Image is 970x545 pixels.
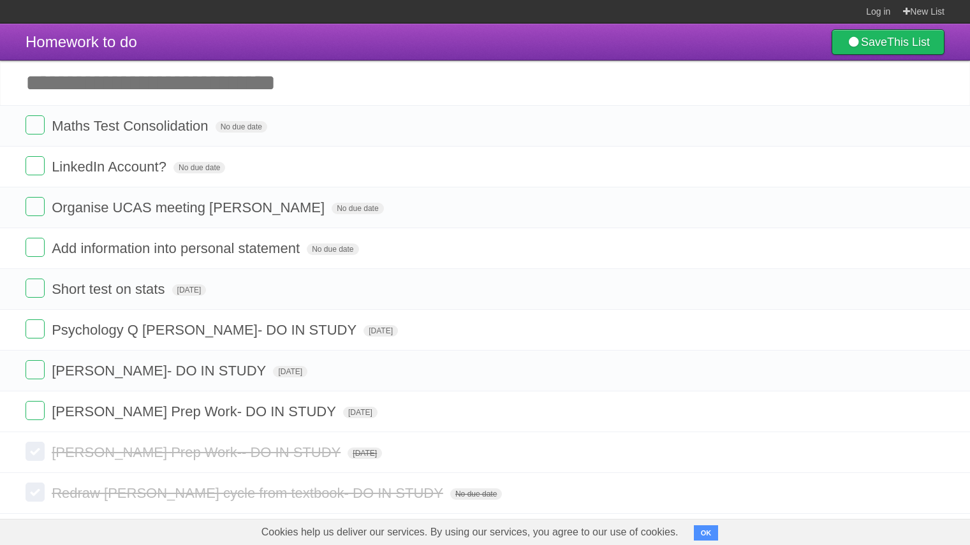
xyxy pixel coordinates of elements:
label: Done [26,401,45,420]
a: SaveThis List [832,29,944,55]
span: Maths Test Consolidation [52,118,211,134]
label: Done [26,360,45,379]
span: No due date [450,488,502,500]
span: [PERSON_NAME]- DO IN STUDY [52,363,269,379]
span: No due date [173,162,225,173]
button: OK [694,525,719,541]
span: Homework to do [26,33,137,50]
span: Psychology Q [PERSON_NAME]- DO IN STUDY [52,322,360,338]
label: Done [26,156,45,175]
span: Cookies help us deliver our services. By using our services, you agree to our use of cookies. [249,520,691,545]
label: Done [26,442,45,461]
span: [DATE] [343,407,378,418]
span: No due date [307,243,358,255]
span: No due date [216,121,267,133]
span: [PERSON_NAME] Prep Work-- DO IN STUDY [52,444,344,460]
label: Done [26,115,45,134]
label: Done [26,319,45,338]
label: Done [26,279,45,298]
span: No due date [332,203,383,214]
span: Redraw [PERSON_NAME] cycle from textbook- DO IN STUDY [52,485,446,501]
label: Done [26,483,45,502]
span: Short test on stats [52,281,168,297]
span: [DATE] [172,284,207,296]
span: [PERSON_NAME] Prep Work- DO IN STUDY [52,403,339,419]
span: LinkedIn Account? [52,159,170,175]
b: This List [887,36,930,48]
span: Add information into personal statement [52,240,303,256]
span: [DATE] [348,447,382,459]
span: Organise UCAS meeting [PERSON_NAME] [52,200,328,215]
label: Done [26,238,45,257]
span: [DATE] [364,325,398,337]
span: [DATE] [273,366,307,377]
label: Done [26,197,45,216]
